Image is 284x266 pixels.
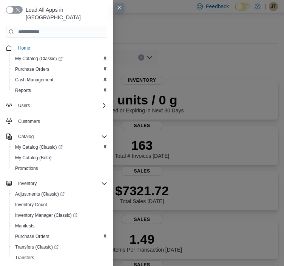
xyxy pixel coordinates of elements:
span: Inventory Manager (Classic) [12,211,107,220]
span: Catalog [15,132,107,141]
span: My Catalog (Classic) [15,144,63,150]
button: Inventory Count [9,199,110,210]
button: Promotions [9,163,110,174]
a: Promotions [12,164,41,173]
a: Inventory Manager (Classic) [12,211,80,220]
button: Customers [3,115,110,126]
a: My Catalog (Classic) [9,53,110,64]
button: Reports [9,85,110,96]
span: Home [18,45,30,51]
span: My Catalog (Classic) [15,56,63,62]
a: My Catalog (Beta) [12,153,55,162]
span: Transfers [15,255,34,261]
span: Catalog [18,134,34,140]
span: My Catalog (Classic) [12,54,107,63]
a: Adjustments (Classic) [9,189,110,199]
span: Purchase Orders [15,66,49,72]
span: My Catalog (Beta) [12,153,107,162]
button: Inventory [15,179,40,188]
span: Promotions [12,164,107,173]
span: Manifests [15,223,34,229]
a: My Catalog (Classic) [9,142,110,152]
span: Purchase Orders [15,233,49,240]
span: Home [15,43,107,53]
button: Home [3,42,110,53]
span: Inventory Count [12,200,107,209]
a: Cash Management [12,75,56,84]
span: Reports [12,86,107,95]
button: Manifests [9,221,110,231]
button: Purchase Orders [9,231,110,242]
button: Catalog [3,131,110,142]
a: My Catalog (Classic) [12,54,66,63]
button: Transfers [9,252,110,263]
span: Manifests [12,221,107,230]
a: Transfers [12,253,37,262]
button: My Catalog (Beta) [9,152,110,163]
span: Reports [15,87,31,93]
button: Cash Management [9,75,110,85]
a: Inventory Count [12,200,50,209]
span: Cash Management [15,77,53,83]
span: Users [18,103,30,109]
a: Transfers (Classic) [12,243,62,252]
span: Cash Management [12,75,107,84]
span: Purchase Orders [12,232,107,241]
span: Customers [18,118,40,124]
span: Promotions [15,165,38,171]
span: Adjustments (Classic) [12,190,107,199]
a: My Catalog (Classic) [12,143,66,152]
span: Transfers (Classic) [12,243,107,252]
span: Inventory Manager (Classic) [15,212,77,218]
span: Purchase Orders [12,65,107,74]
span: Adjustments (Classic) [15,191,65,197]
a: Home [15,44,33,53]
button: Users [3,100,110,111]
button: Users [15,101,33,110]
span: Transfers [12,253,107,262]
a: Inventory Manager (Classic) [9,210,110,221]
span: Inventory [15,179,107,188]
button: Inventory [3,178,110,189]
span: Users [15,101,107,110]
a: Transfers (Classic) [9,242,110,252]
span: Customers [15,116,107,126]
span: My Catalog (Classic) [12,143,107,152]
a: Purchase Orders [12,65,52,74]
button: Close this dialog [115,3,124,12]
span: Inventory [18,180,37,187]
a: Purchase Orders [12,232,52,241]
span: Load All Apps in [GEOGRAPHIC_DATA] [23,6,107,21]
button: Catalog [15,132,37,141]
span: My Catalog (Beta) [15,155,52,161]
button: Purchase Orders [9,64,110,75]
span: Transfers (Classic) [15,244,59,250]
span: Inventory Count [15,202,47,208]
a: Customers [15,117,43,126]
a: Reports [12,86,34,95]
a: Adjustments (Classic) [12,190,68,199]
a: Manifests [12,221,37,230]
